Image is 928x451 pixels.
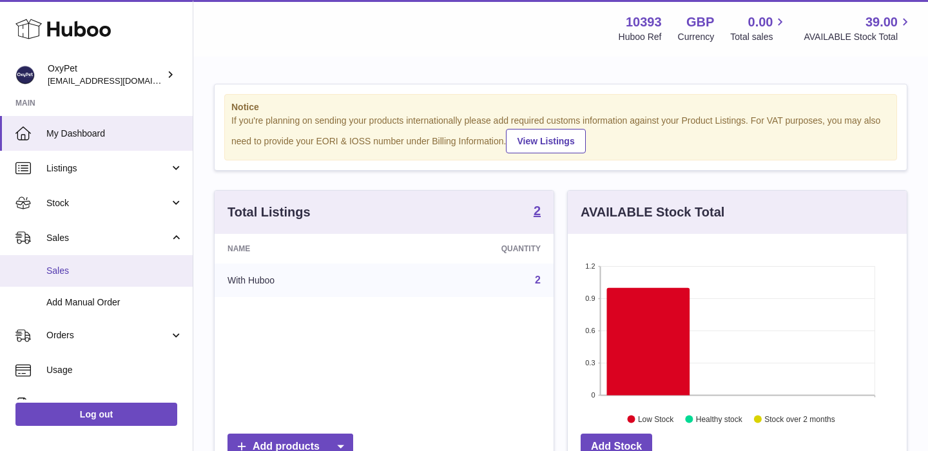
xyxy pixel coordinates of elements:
[591,391,595,399] text: 0
[506,129,585,153] a: View Listings
[15,403,177,426] a: Log out
[215,264,393,297] td: With Huboo
[46,399,169,411] span: Invoicing and Payments
[865,14,898,31] span: 39.00
[535,274,541,285] a: 2
[748,14,773,31] span: 0.00
[231,101,890,113] strong: Notice
[46,232,169,244] span: Sales
[804,31,913,43] span: AVAILABLE Stock Total
[15,65,35,84] img: info@oxypet.co.uk
[730,14,788,43] a: 0.00 Total sales
[581,204,724,221] h3: AVAILABLE Stock Total
[393,234,554,264] th: Quantity
[534,204,541,217] strong: 2
[534,204,541,220] a: 2
[696,414,743,423] text: Healthy stock
[46,265,183,277] span: Sales
[215,234,393,264] th: Name
[764,414,835,423] text: Stock over 2 months
[48,62,164,87] div: OxyPet
[46,329,169,341] span: Orders
[46,364,183,376] span: Usage
[804,14,913,43] a: 39.00 AVAILABLE Stock Total
[626,14,662,31] strong: 10393
[585,262,595,270] text: 1.2
[48,75,189,86] span: [EMAIL_ADDRESS][DOMAIN_NAME]
[46,296,183,309] span: Add Manual Order
[46,162,169,175] span: Listings
[619,31,662,43] div: Huboo Ref
[730,31,788,43] span: Total sales
[585,294,595,302] text: 0.9
[227,204,311,221] h3: Total Listings
[231,115,890,153] div: If you're planning on sending your products internationally please add required customs informati...
[46,197,169,209] span: Stock
[638,414,674,423] text: Low Stock
[585,359,595,367] text: 0.3
[585,327,595,334] text: 0.6
[46,128,183,140] span: My Dashboard
[686,14,714,31] strong: GBP
[678,31,715,43] div: Currency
